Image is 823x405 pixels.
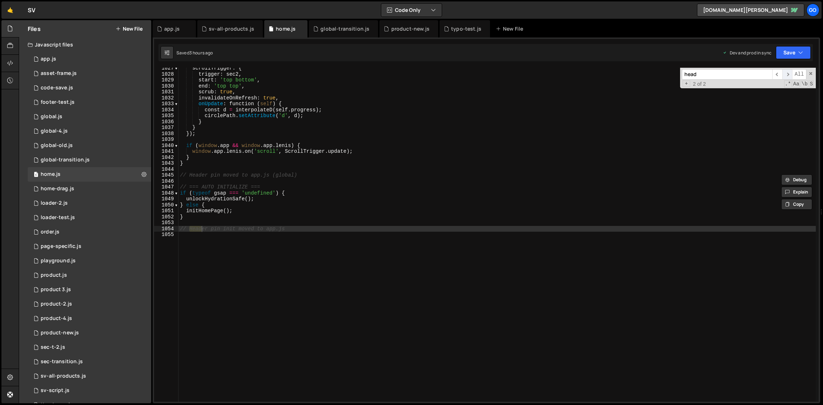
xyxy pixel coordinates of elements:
[41,286,71,293] div: product 3.js
[776,46,811,59] button: Save
[41,330,79,336] div: product-new.js
[28,239,151,254] div: 14248/37746.js
[154,232,179,238] div: 1055
[781,199,812,210] button: Copy
[781,174,812,185] button: Debug
[19,37,151,52] div: Javascript files
[41,315,72,322] div: product-4.js
[28,383,151,398] div: 14248/36561.js
[41,243,81,250] div: page-specific.js
[154,143,179,149] div: 1040
[276,25,296,32] div: home.js
[41,70,77,77] div: asset-frame.js
[496,25,526,32] div: New File
[41,359,83,365] div: sec-transition.js
[154,125,179,131] div: 1037
[28,340,151,355] div: 14248/40451.js
[28,66,151,81] div: 14248/44943.js
[28,182,151,196] div: 14248/40457.js
[391,25,430,32] div: product-new.js
[28,138,151,153] div: 14248/37414.js
[28,297,151,311] div: 14248/37103.js
[154,77,179,83] div: 1029
[41,171,60,178] div: home.js
[154,95,179,101] div: 1032
[154,113,179,119] div: 1035
[809,80,814,88] span: Search In Selection
[154,131,179,137] div: 1038
[41,186,74,192] div: home-drag.js
[41,114,62,120] div: global.js
[28,210,151,225] div: 14248/42454.js
[41,142,73,149] div: global-old.js
[806,4,819,17] a: go
[154,137,179,143] div: 1039
[801,80,808,88] span: Whole Word Search
[28,167,151,182] div: 14248/38890.js
[154,148,179,155] div: 1041
[154,172,179,178] div: 1045
[154,196,179,202] div: 1049
[792,80,800,88] span: CaseSensitive Search
[690,81,709,87] span: 2 of 2
[41,99,75,106] div: footer-test.js
[154,208,179,214] div: 1051
[154,101,179,107] div: 1033
[781,187,812,197] button: Explain
[154,178,179,184] div: 1046
[28,225,151,239] div: 14248/41299.js
[41,157,90,163] div: global-transition.js
[28,124,151,138] div: 14248/38116.js
[772,69,782,80] span: ​
[41,85,73,91] div: code-save.js
[381,4,442,17] button: Code Only
[28,95,151,110] div: 14248/44462.js
[154,160,179,166] div: 1043
[792,69,806,80] span: Alt-Enter
[784,80,792,88] span: RegExp Search
[28,282,151,297] div: 14248/37239.js
[154,220,179,226] div: 1053
[28,25,41,33] h2: Files
[154,119,179,125] div: 1036
[154,71,179,77] div: 1028
[782,69,792,80] span: ​
[28,268,151,282] div: 14248/37029.js
[1,1,19,19] a: 🤙
[116,26,143,32] button: New File
[41,214,75,221] div: loader-test.js
[154,83,179,89] div: 1030
[28,52,151,66] div: 14248/38152.js
[697,4,804,17] a: [DOMAIN_NAME][PERSON_NAME]
[154,202,179,208] div: 1050
[28,6,35,14] div: SV
[154,190,179,196] div: 1048
[28,196,151,210] div: 14248/42526.js
[154,184,179,190] div: 1047
[41,344,65,351] div: sec-t-2.js
[41,200,68,206] div: loader-2.js
[41,373,86,379] div: sv-all-products.js
[28,153,151,167] div: 14248/41685.js
[723,50,772,56] div: Dev and prod in sync
[682,69,772,80] input: Search for
[451,25,481,32] div: typo-test.js
[164,25,180,32] div: app.js
[28,326,151,340] div: 14248/39945.js
[320,25,369,32] div: global-transition.js
[209,25,254,32] div: sv-all-products.js
[154,107,179,113] div: 1034
[41,56,56,62] div: app.js
[41,272,67,279] div: product.js
[41,229,59,235] div: order.js
[154,166,179,173] div: 1044
[28,81,151,95] div: 14248/38021.js
[154,155,179,161] div: 1042
[28,311,151,326] div: 14248/38114.js
[41,301,72,307] div: product-2.js
[154,65,179,71] div: 1027
[34,172,38,178] span: 1
[28,110,151,124] div: 14248/37799.js
[176,50,213,56] div: Saved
